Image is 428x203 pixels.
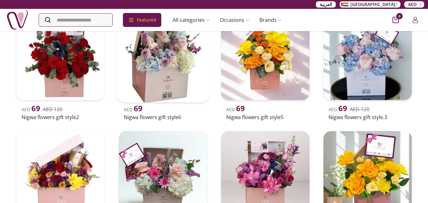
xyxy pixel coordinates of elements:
a: uae-gifts-Nigwa Flowers Gift style5AED 69Nigwa flowers gift style5 [219,9,312,122]
img: Arabic_dztd3n.png [341,3,348,6]
span: 69 [338,103,347,113]
span: 69 [31,103,40,113]
button: Login [409,14,422,26]
img: uae-gifts-Nigwa Flowers Gift style5 [221,12,310,100]
a: uae-gifts-Nigwa Flowers Gift style.3AED 69AED 120Nigwa flowers gift style.3 [321,9,414,122]
h2: Nigwa flowers gift style2 [22,113,100,121]
h2: Nigwa flowers gift style6 [124,113,202,121]
del: AED 120 [350,106,369,113]
span: [GEOGRAPHIC_DATA] [350,1,395,8]
h2: Nigwa flowers gift style5 [226,113,304,121]
span: AED [329,106,347,112]
span: 0 [396,13,403,19]
a: uae-gifts-Nigwa Flowers Gift style2AED 69AED 120Nigwa flowers gift style2 [14,9,107,122]
span: AED [124,106,143,112]
button: [GEOGRAPHIC_DATA] [340,1,400,8]
a: uae-gifts-Nigwa Flowers Gift style6AED 69Nigwa flowers gift style6 [116,9,210,122]
span: AED [226,106,245,112]
a: All categories [168,14,215,26]
img: uae-gifts-Nigwa Flowers Gift style6 [117,10,209,102]
div: Featured [123,13,161,27]
span: AED [408,1,417,8]
del: AED 120 [43,106,62,113]
img: uae-gifts-Nigwa Flowers Gift style.3 [323,12,412,100]
input: Search [39,14,112,26]
a: Brands [254,14,287,26]
span: 69 [134,103,143,113]
a: Occasions [215,14,254,26]
span: العربية [320,1,332,8]
button: cart-button [393,17,399,23]
span: 69 [236,103,245,113]
span: AED [22,106,40,112]
h2: Nigwa flowers gift style.3 [329,113,407,121]
img: uae-gifts-Nigwa Flowers Gift style2 [16,12,105,100]
button: AED [404,1,424,8]
img: Nigwa-uae-gifts [6,9,29,31]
